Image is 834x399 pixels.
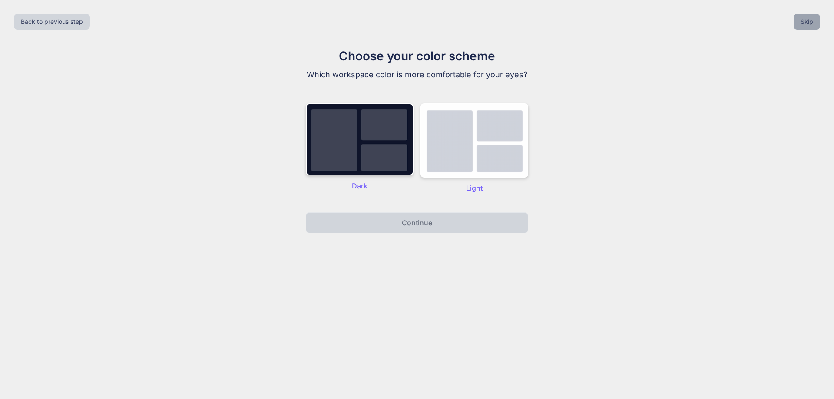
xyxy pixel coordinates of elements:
[306,212,528,233] button: Continue
[794,14,820,30] button: Skip
[420,103,528,178] img: dark
[420,183,528,193] p: Light
[271,47,563,65] h1: Choose your color scheme
[402,218,432,228] p: Continue
[306,103,414,175] img: dark
[14,14,90,30] button: Back to previous step
[271,69,563,81] p: Which workspace color is more comfortable for your eyes?
[306,181,414,191] p: Dark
